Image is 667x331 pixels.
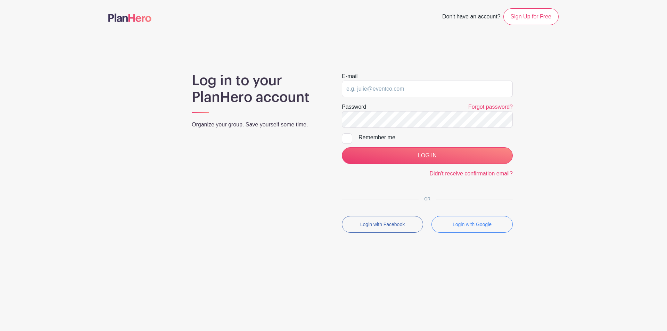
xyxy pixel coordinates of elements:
a: Sign Up for Free [503,8,559,25]
span: OR [419,197,436,201]
input: LOG IN [342,147,513,164]
input: e.g. julie@eventco.com [342,81,513,97]
small: Login with Facebook [360,222,405,227]
button: Login with Google [431,216,513,233]
label: Password [342,103,366,111]
button: Login with Facebook [342,216,423,233]
a: Didn't receive confirmation email? [429,171,513,176]
a: Forgot password? [468,104,513,110]
h1: Log in to your PlanHero account [192,72,325,106]
div: Remember me [359,133,513,142]
span: Don't have an account? [442,10,501,25]
label: E-mail [342,72,357,81]
img: logo-507f7623f17ff9eddc593b1ce0a138ce2505c220e1c5a4e2b4648c50719b7d32.svg [108,14,151,22]
p: Organize your group. Save yourself some time. [192,121,325,129]
small: Login with Google [453,222,492,227]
